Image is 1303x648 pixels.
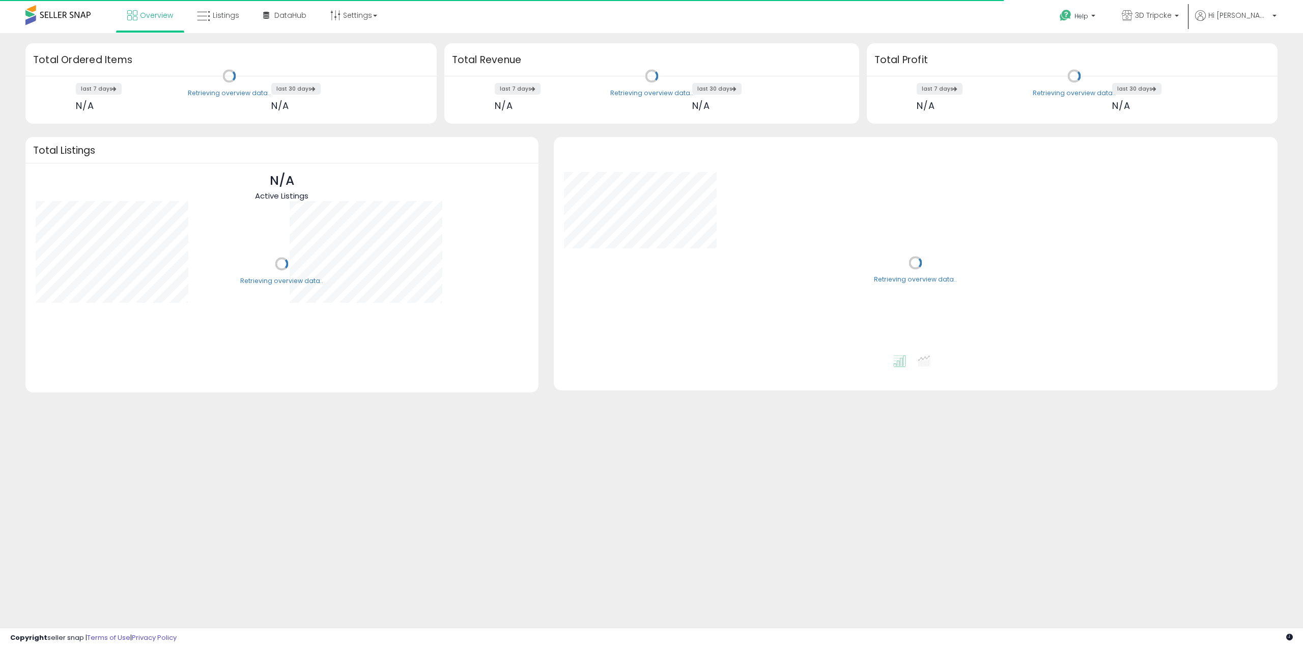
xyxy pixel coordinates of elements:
[874,275,957,285] div: Retrieving overview data..
[240,276,323,286] div: Retrieving overview data..
[610,89,693,98] div: Retrieving overview data..
[1135,10,1172,20] span: 3D Tripcke
[213,10,239,20] span: Listings
[1052,2,1106,33] a: Help
[1195,10,1277,33] a: Hi [PERSON_NAME]
[1033,89,1116,98] div: Retrieving overview data..
[1059,9,1072,22] i: Get Help
[1074,12,1088,20] span: Help
[188,89,271,98] div: Retrieving overview data..
[274,10,306,20] span: DataHub
[1208,10,1269,20] span: Hi [PERSON_NAME]
[140,10,173,20] span: Overview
